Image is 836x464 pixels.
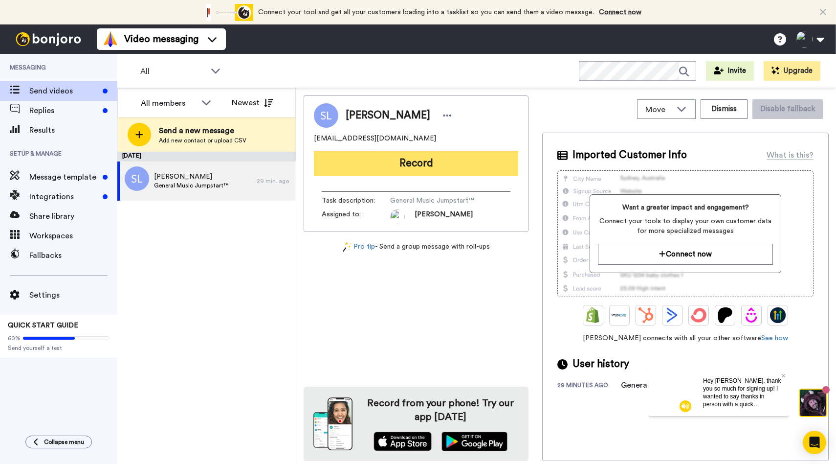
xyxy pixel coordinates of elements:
span: QUICK START GUIDE [8,322,78,329]
span: Collapse menu [44,438,84,446]
a: Pro tip [343,242,375,252]
img: vm-color.svg [103,31,118,47]
img: mute-white.svg [31,31,43,43]
span: Imported Customer Info [572,148,687,162]
img: Hubspot [638,307,654,323]
span: Send a new message [159,125,246,137]
button: Disable fallback [752,99,823,119]
button: Upgrade [764,61,820,81]
div: - Send a group message with roll-ups [304,242,528,252]
span: Move [645,104,672,116]
span: [PERSON_NAME] connects with all your other software [557,333,814,343]
img: download [313,397,352,450]
h4: Record from your phone! Try our app [DATE] [362,396,519,424]
button: Newest [224,93,281,113]
img: ConvertKit [691,307,706,323]
span: [PERSON_NAME] [154,172,228,182]
img: ALV-UjXc-WN47IGTwCI0Ov_-8EXe6l30uqoRWyrAJ0M9brKevNwzaNk2lxmbu4PqpwP06d5KCovn9PQtAKn3bgnLUcewWx523... [390,209,405,224]
button: Record [314,151,518,176]
img: Image of Shari Louise Cohen [314,103,338,128]
span: Want a greater impact and engagement? [598,203,773,212]
img: Ontraport [612,307,627,323]
img: bj-logo-header-white.svg [12,32,85,46]
span: Results [29,124,117,136]
span: [PERSON_NAME] [415,209,473,224]
div: What is this? [767,149,814,161]
a: Connect now [599,9,641,16]
div: animation [199,4,253,21]
div: All members [141,97,197,109]
div: General Music Jumpstart™ [621,379,719,391]
span: General Music Jumpstart™ [154,182,228,189]
span: Replies [29,105,99,116]
img: Shopify [585,307,601,323]
span: Task description : [322,196,390,206]
span: [PERSON_NAME] [346,108,430,123]
span: Send yourself a test [8,344,110,352]
span: Hey [PERSON_NAME], thank you so much for signing up! I wanted to say thanks in person with a quic... [55,8,132,109]
span: Assigned to: [322,209,390,224]
button: Connect now [598,244,773,265]
div: Open Intercom Messenger [803,431,826,454]
img: Drip [744,307,759,323]
img: sl.png [125,166,149,191]
span: General Music Jumpstart™ [390,196,483,206]
img: appstore [374,432,432,451]
button: Collapse menu [25,436,92,448]
span: User history [572,357,629,371]
button: Dismiss [701,99,748,119]
img: GoHighLevel [770,307,786,323]
span: 60% [8,334,21,342]
span: Video messaging [124,32,198,46]
img: Patreon [717,307,733,323]
a: See how [761,335,788,342]
span: Connect your tools to display your own customer data for more specialized messages [598,216,773,236]
img: c638375f-eacb-431c-9714-bd8d08f708a7-1584310529.jpg [1,2,27,28]
span: All [140,66,206,77]
img: ActiveCampaign [664,307,680,323]
span: Add new contact or upload CSV [159,137,246,144]
span: Workspaces [29,230,117,242]
span: Settings [29,289,117,301]
div: 29 min. ago [257,177,291,185]
span: Connect your tool and get all your customers loading into a tasklist so you can send them a video... [258,9,594,16]
div: [DATE] [117,152,296,162]
span: Fallbacks [29,250,117,261]
button: Invite [706,61,754,81]
div: 29 minutes ago [557,381,621,391]
span: Send videos [29,85,99,97]
span: Share library [29,210,117,222]
span: Integrations [29,191,99,203]
img: playstore [441,432,507,451]
img: magic-wand.svg [343,242,352,252]
span: Message template [29,171,99,183]
span: [EMAIL_ADDRESS][DOMAIN_NAME] [314,134,436,143]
